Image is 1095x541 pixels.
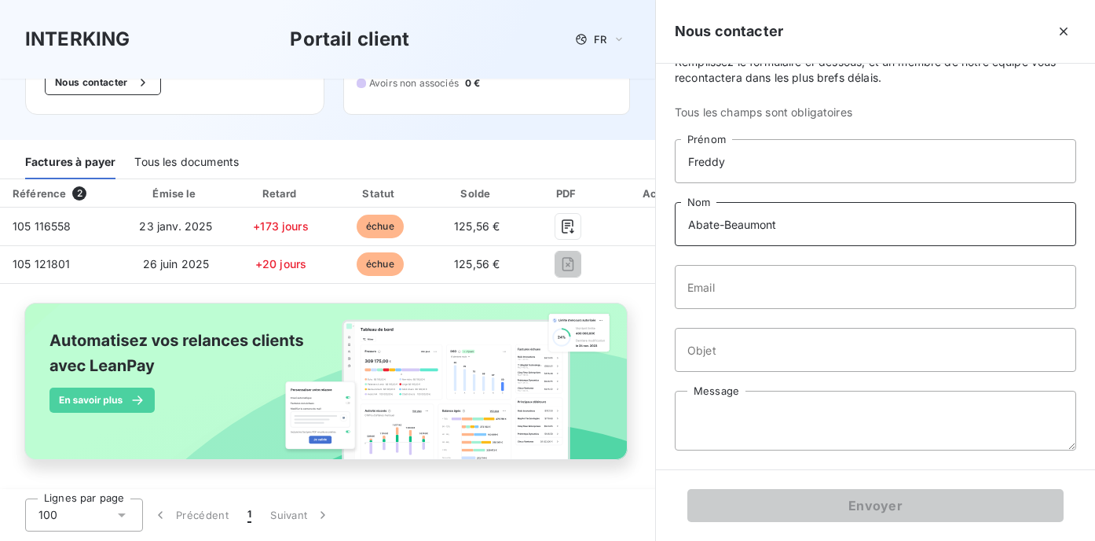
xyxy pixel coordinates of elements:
span: 0 € [465,76,480,90]
button: Suivant [261,499,340,532]
span: Remplissez le formulaire ci-dessous, et un membre de notre équipe vous recontactera dans les plus... [675,54,1076,86]
span: FR [594,33,606,46]
span: +20 jours [255,257,306,270]
h3: INTERKING [25,25,130,53]
button: Précédent [143,499,238,532]
input: placeholder [675,265,1076,309]
button: 1 [238,499,261,532]
span: 1 [247,507,251,523]
div: Référence [13,187,66,200]
span: échue [357,252,404,276]
button: Nous contacter [45,70,161,95]
span: Avoirs non associés [369,76,459,90]
span: 23 janv. 2025 [139,219,212,233]
span: Tous les champs sont obligatoires [675,105,1076,120]
span: 26 juin 2025 [143,257,210,270]
div: Factures à payer [25,146,115,179]
img: banner [10,293,645,487]
span: +173 jours [253,219,309,233]
input: placeholder [675,328,1076,372]
span: 100 [38,507,57,523]
span: 105 121801 [13,257,71,270]
span: 125,56 € [454,219,500,233]
span: 125,56 € [454,257,500,270]
span: 2 [72,186,86,201]
div: PDF [528,186,607,201]
h5: Nous contacter [675,20,783,42]
h3: Portail client [290,25,409,53]
span: 105 116558 [13,219,71,233]
div: Solde [432,186,522,201]
input: placeholder [675,202,1076,246]
div: Actions [614,186,714,201]
div: Retard [234,186,328,201]
input: placeholder [675,139,1076,183]
div: Tous les documents [134,146,239,179]
div: Statut [334,186,426,201]
div: Émise le [124,186,227,201]
span: échue [357,215,404,238]
button: Envoyer [687,489,1064,522]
